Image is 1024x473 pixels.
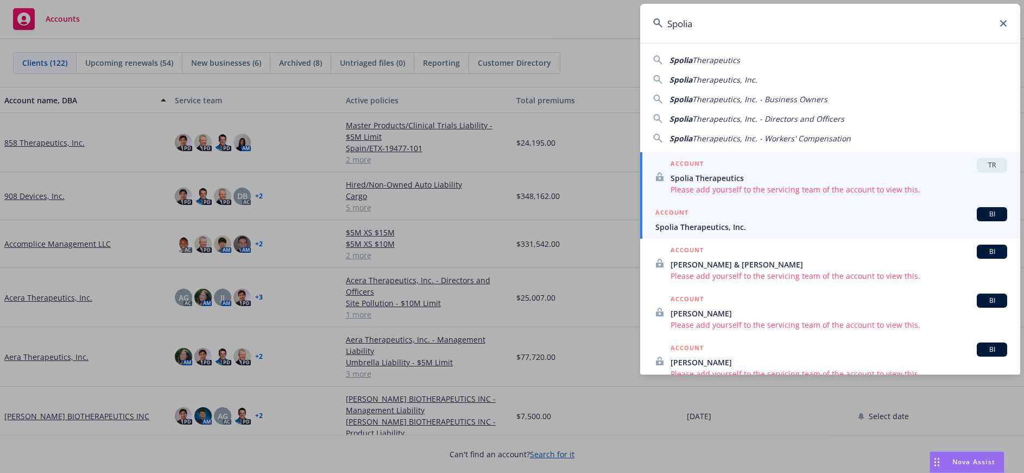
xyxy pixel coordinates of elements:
[640,288,1020,337] a: ACCOUNTBI[PERSON_NAME]Please add yourself to the servicing team of the account to view this.
[655,221,1007,233] span: Spolia Therapeutics, Inc.
[671,184,1007,195] span: Please add yourself to the servicing team of the account to view this.
[640,201,1020,239] a: ACCOUNTBISpolia Therapeutics, Inc.
[952,457,995,466] span: Nova Assist
[692,94,827,104] span: Therapeutics, Inc. - Business Owners
[692,133,851,144] span: Therapeutics, Inc. - Workers' Compensation
[692,114,844,124] span: Therapeutics, Inc. - Directors and Officers
[981,160,1003,170] span: TR
[671,245,704,258] h5: ACCOUNT
[692,55,740,65] span: Therapeutics
[981,209,1003,219] span: BI
[692,74,757,85] span: Therapeutics, Inc.
[671,270,1007,282] span: Please add yourself to the servicing team of the account to view this.
[671,357,1007,368] span: [PERSON_NAME]
[655,207,688,220] h5: ACCOUNT
[671,259,1007,270] span: [PERSON_NAME] & [PERSON_NAME]
[669,74,692,85] span: Spolia
[671,294,704,307] h5: ACCOUNT
[671,343,704,356] h5: ACCOUNT
[930,451,1004,473] button: Nova Assist
[930,452,944,472] div: Drag to move
[640,239,1020,288] a: ACCOUNTBI[PERSON_NAME] & [PERSON_NAME]Please add yourself to the servicing team of the account to...
[981,247,1003,257] span: BI
[669,114,692,124] span: Spolia
[671,368,1007,379] span: Please add yourself to the servicing team of the account to view this.
[640,4,1020,43] input: Search...
[640,337,1020,385] a: ACCOUNTBI[PERSON_NAME]Please add yourself to the servicing team of the account to view this.
[671,319,1007,331] span: Please add yourself to the servicing team of the account to view this.
[671,172,1007,184] span: Spolia Therapeutics
[981,345,1003,354] span: BI
[669,94,692,104] span: Spolia
[981,296,1003,306] span: BI
[640,152,1020,201] a: ACCOUNTTRSpolia TherapeuticsPlease add yourself to the servicing team of the account to view this.
[669,133,692,144] span: Spolia
[671,158,704,171] h5: ACCOUNT
[669,55,692,65] span: Spolia
[671,308,1007,319] span: [PERSON_NAME]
